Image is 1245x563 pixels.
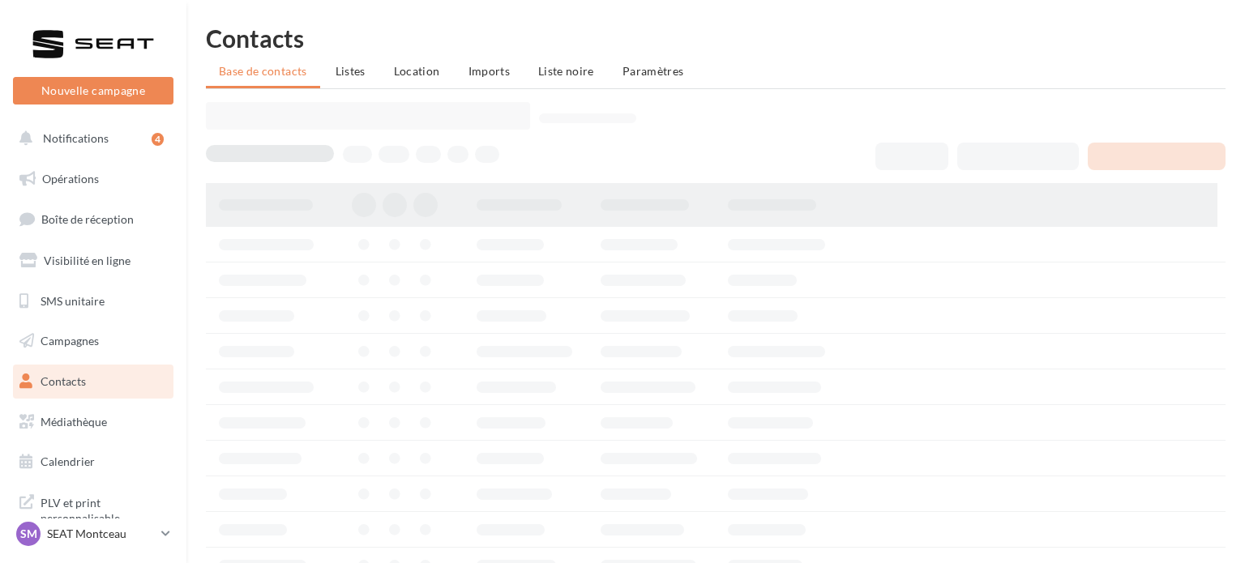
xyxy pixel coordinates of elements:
[43,131,109,145] span: Notifications
[13,518,173,549] a: SM SEAT Montceau
[206,26,1226,50] h1: Contacts
[47,526,155,542] p: SEAT Montceau
[10,445,177,479] a: Calendrier
[394,64,440,78] span: Location
[41,212,134,226] span: Boîte de réception
[20,526,37,542] span: SM
[538,64,594,78] span: Liste noire
[41,492,167,527] span: PLV et print personnalisable
[41,415,107,429] span: Médiathèque
[468,64,510,78] span: Imports
[10,244,177,278] a: Visibilité en ligne
[622,64,684,78] span: Paramètres
[10,284,177,318] a: SMS unitaire
[41,374,86,388] span: Contacts
[10,405,177,439] a: Médiathèque
[41,454,95,468] span: Calendrier
[10,202,177,237] a: Boîte de réception
[10,365,177,399] a: Contacts
[44,254,130,267] span: Visibilité en ligne
[41,334,99,348] span: Campagnes
[10,122,170,156] button: Notifications 4
[10,485,177,533] a: PLV et print personnalisable
[13,77,173,104] button: Nouvelle campagne
[42,172,99,186] span: Opérations
[336,64,366,78] span: Listes
[152,133,164,146] div: 4
[41,293,105,307] span: SMS unitaire
[10,324,177,358] a: Campagnes
[10,162,177,196] a: Opérations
